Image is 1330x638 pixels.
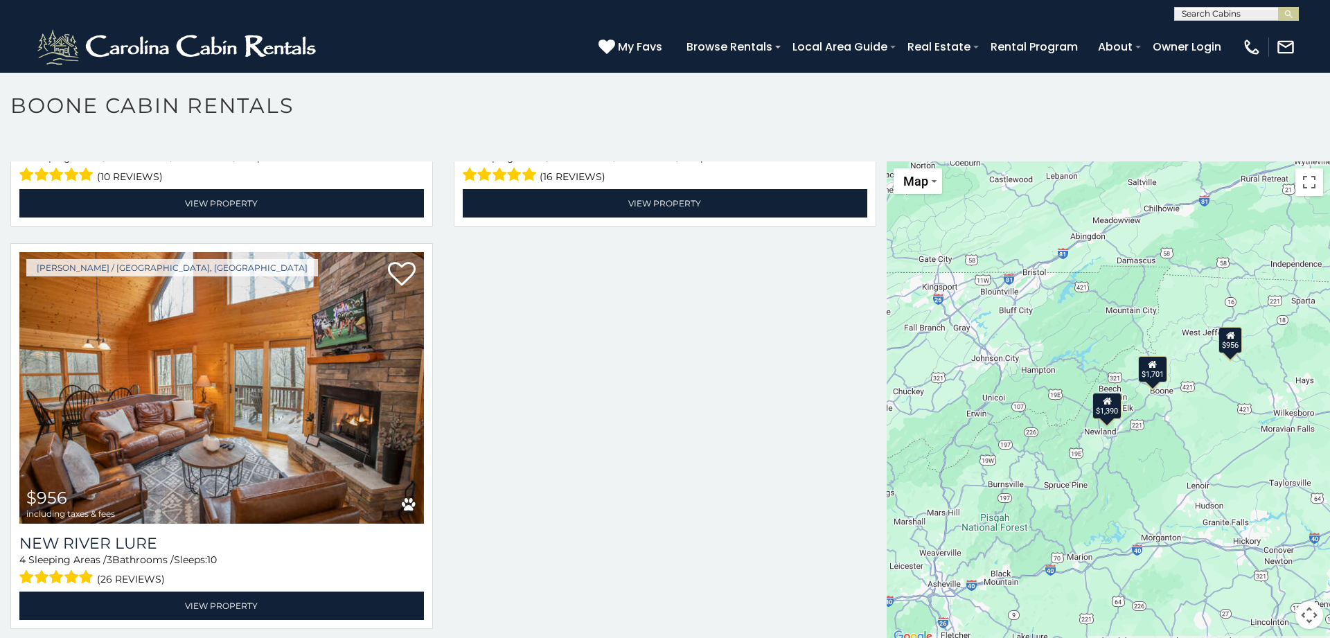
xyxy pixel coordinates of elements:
span: 3 [107,553,112,566]
a: View Property [19,592,424,620]
button: Toggle fullscreen view [1295,168,1323,196]
a: Local Area Guide [786,35,894,59]
img: White-1-2.png [35,26,322,68]
a: [PERSON_NAME] / [GEOGRAPHIC_DATA], [GEOGRAPHIC_DATA] [26,259,318,276]
div: $1,701 [1138,355,1167,382]
a: Owner Login [1146,35,1228,59]
div: $956 [1218,326,1242,353]
span: (26 reviews) [97,570,165,588]
button: Change map style [894,168,942,194]
span: 10 [207,553,217,566]
span: My Favs [618,38,662,55]
span: (10 reviews) [97,168,163,186]
a: Browse Rentals [680,35,779,59]
span: including taxes & fees [26,509,115,518]
a: View Property [19,189,424,218]
button: Map camera controls [1295,601,1323,629]
a: New River Lure $956 including taxes & fees [19,252,424,523]
a: Add to favorites [388,260,416,290]
div: Sleeping Areas / Bathrooms / Sleeps: [463,150,867,186]
div: Sleeping Areas / Bathrooms / Sleeps: [19,150,424,186]
span: Map [903,174,928,188]
div: $1,390 [1092,393,1121,419]
span: 4 [19,553,26,566]
a: Real Estate [901,35,977,59]
span: (16 reviews) [540,168,605,186]
a: My Favs [598,38,666,56]
img: phone-regular-white.png [1242,37,1261,57]
a: About [1091,35,1140,59]
img: mail-regular-white.png [1276,37,1295,57]
div: Sleeping Areas / Bathrooms / Sleeps: [19,553,424,588]
img: New River Lure [19,252,424,523]
a: Rental Program [984,35,1085,59]
a: View Property [463,189,867,218]
span: $956 [26,488,67,508]
a: New River Lure [19,534,424,553]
